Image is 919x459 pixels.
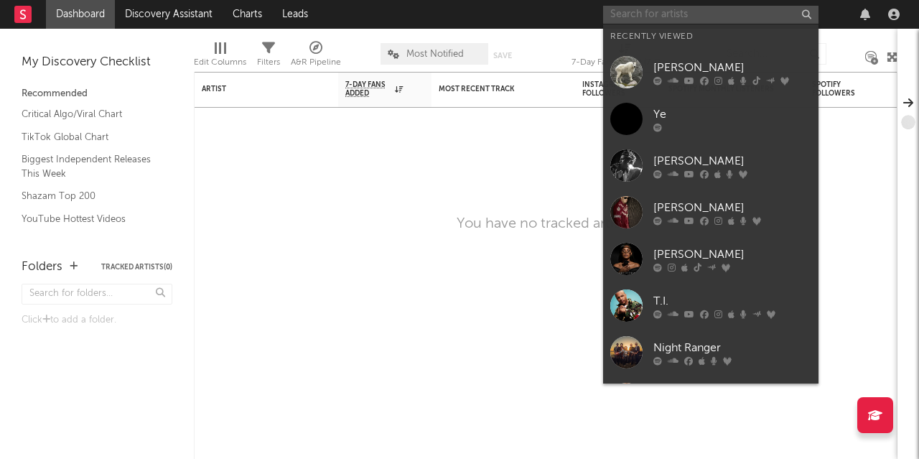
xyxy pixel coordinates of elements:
a: Ye [603,96,818,142]
div: Recently Viewed [610,28,811,45]
div: Ye [653,106,811,123]
a: TikTok Global Chart [22,129,158,145]
div: [PERSON_NAME] [653,59,811,76]
div: Folders [22,259,62,276]
div: Edit Columns [194,54,246,71]
div: Night Ranger [653,339,811,356]
button: Tracked Artists(0) [101,264,172,271]
span: 7-Day Fans Added [345,80,391,98]
div: [PERSON_NAME] [653,246,811,263]
a: [PERSON_NAME] [603,142,818,189]
div: Filters [257,54,280,71]
input: Search for artists [603,6,818,24]
div: Recommended [22,85,172,103]
div: Edit Columns [194,36,246,78]
a: [PERSON_NAME] [603,189,818,236]
a: Biggest Independent Releases This Week [22,152,158,181]
a: [PERSON_NAME] [603,236,818,282]
button: Save [493,52,512,60]
div: 7-Day Fans Added (7-Day Fans Added) [572,36,679,78]
a: Shazam Top 200 [22,188,158,204]
div: Filters [257,36,280,78]
div: Click to add a folder. [22,312,172,329]
div: [PERSON_NAME] [653,152,811,170]
a: YouTube Hottest Videos [22,211,158,227]
div: Artist [202,85,309,93]
a: [PERSON_NAME] [603,49,818,96]
div: Most Recent Track [439,85,546,93]
span: Most Notified [406,50,464,59]
div: You have no tracked artists. [457,215,635,233]
div: 7-Day Fans Added (7-Day Fans Added) [572,54,679,71]
div: A&R Pipeline [291,54,341,71]
a: T.I. [603,282,818,329]
a: Night Ranger [603,329,818,376]
div: Spotify Followers [812,80,862,98]
div: T.I. [653,292,811,310]
div: [PERSON_NAME] [653,199,811,216]
div: Instagram Followers [582,80,633,98]
div: My Discovery Checklist [22,54,172,71]
a: Aphex Twin [603,376,818,422]
input: Search for folders... [22,284,172,305]
div: A&R Pipeline [291,36,341,78]
a: Critical Algo/Viral Chart [22,106,158,122]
